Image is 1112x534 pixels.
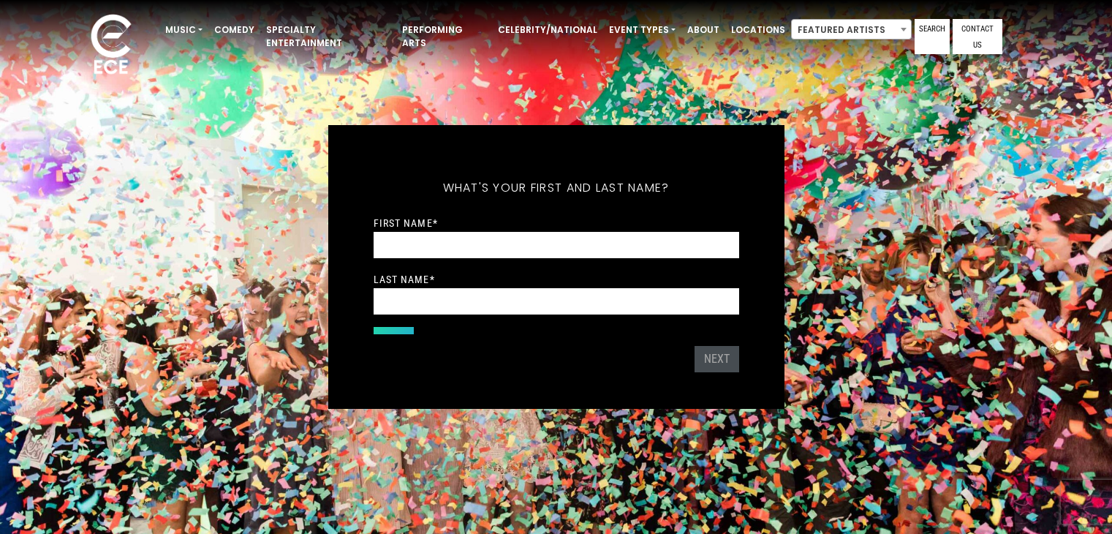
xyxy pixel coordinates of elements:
a: Comedy [208,18,260,42]
a: Event Types [603,18,681,42]
img: ece_new_logo_whitev2-1.png [75,10,148,81]
a: Locations [725,18,791,42]
a: Contact Us [953,19,1002,54]
a: Celebrity/National [492,18,603,42]
h5: What's your first and last name? [374,162,739,214]
a: Performing Arts [396,18,492,56]
a: Specialty Entertainment [260,18,396,56]
label: First Name [374,217,438,230]
label: Last Name [374,273,435,286]
span: Featured Artists [791,19,912,40]
a: About [681,18,725,42]
a: Music [159,18,208,42]
a: Search [915,19,950,54]
span: Featured Artists [792,20,911,40]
